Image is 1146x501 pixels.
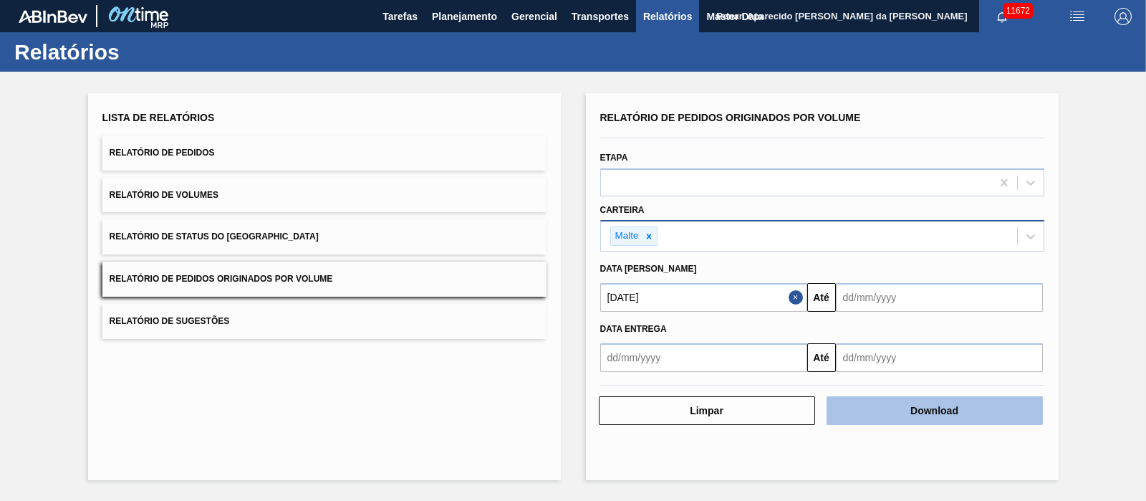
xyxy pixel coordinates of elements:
span: Relatório de Pedidos Originados por Volume [110,274,333,284]
button: Relatório de Sugestões [102,304,546,339]
button: Relatório de Status do [GEOGRAPHIC_DATA] [102,219,546,254]
button: Até [807,283,836,312]
span: Planejamento [432,8,497,25]
input: dd/mm/yyyy [600,343,807,372]
input: dd/mm/yyyy [600,283,807,312]
h1: Relatórios [14,44,269,60]
label: Etapa [600,153,628,163]
button: Notificações [979,6,1025,27]
span: Relatório de Status do [GEOGRAPHIC_DATA] [110,232,319,242]
span: Data [PERSON_NAME] [600,264,697,274]
span: Relatório de Pedidos Originados por Volume [600,112,861,123]
button: Relatório de Pedidos [102,135,546,171]
img: Logout [1114,8,1132,25]
img: userActions [1069,8,1086,25]
span: Master Data [706,8,763,25]
input: dd/mm/yyyy [836,343,1043,372]
button: Relatório de Pedidos Originados por Volume [102,262,546,297]
span: Tarefas [382,8,418,25]
input: dd/mm/yyyy [836,283,1043,312]
div: Malte [611,227,641,245]
button: Close [789,283,807,312]
img: TNhmsLtSVTkK8tSr43FrP2fwEKptu5GPRR3wAAAABJRU5ErkJggg== [19,10,87,23]
span: Data entrega [600,324,667,334]
span: Relatórios [643,8,692,25]
span: Relatório de Volumes [110,190,218,200]
span: Relatório de Pedidos [110,148,215,158]
span: Relatório de Sugestões [110,316,230,326]
span: Lista de Relatórios [102,112,215,123]
span: 11672 [1003,3,1033,19]
label: Carteira [600,205,645,215]
button: Relatório de Volumes [102,178,546,213]
button: Limpar [599,396,815,425]
button: Download [827,396,1043,425]
span: Transportes [572,8,629,25]
button: Até [807,343,836,372]
span: Gerencial [511,8,557,25]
